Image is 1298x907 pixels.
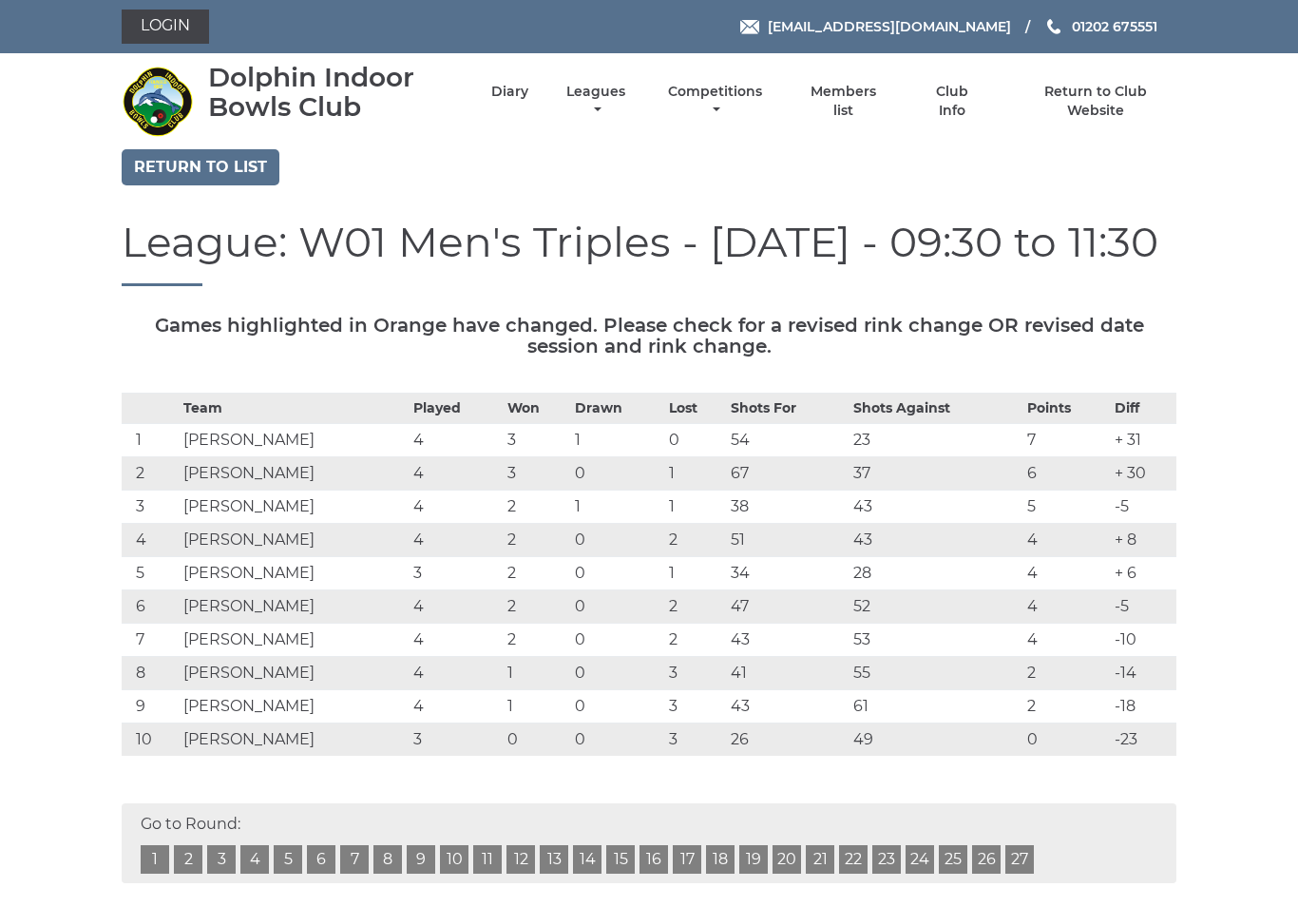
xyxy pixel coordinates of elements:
td: 0 [570,657,663,690]
td: -5 [1110,590,1176,624]
td: [PERSON_NAME] [179,690,409,724]
td: 55 [849,657,1022,690]
a: 19 [739,845,768,874]
td: 2 [664,624,726,657]
a: 8 [373,845,402,874]
td: 0 [570,724,663,757]
td: [PERSON_NAME] [179,424,409,457]
td: -14 [1110,657,1176,690]
td: + 8 [1110,524,1176,557]
td: 2 [503,590,571,624]
h5: Games highlighted in Orange have changed. Please check for a revised rink change OR revised date ... [122,315,1176,357]
td: 7 [1022,424,1110,457]
td: 3 [664,657,726,690]
td: [PERSON_NAME] [179,724,409,757]
td: 43 [726,624,849,657]
a: 1 [141,845,169,874]
td: 2 [503,557,571,590]
td: 3 [664,724,726,757]
td: [PERSON_NAME] [179,624,409,657]
th: Played [409,394,502,424]
a: 5 [274,845,302,874]
a: 3 [207,845,236,874]
td: 4 [409,424,502,457]
a: Email [EMAIL_ADDRESS][DOMAIN_NAME] [740,16,1011,37]
td: 2 [122,457,179,491]
td: 1 [570,424,663,457]
td: 4 [409,457,502,491]
td: 67 [726,457,849,491]
h1: League: W01 Men's Triples - [DATE] - 09:30 to 11:30 [122,219,1176,286]
td: 4 [1022,624,1110,657]
td: 41 [726,657,849,690]
td: 3 [409,557,502,590]
td: 0 [570,457,663,491]
td: 3 [664,690,726,724]
td: + 31 [1110,424,1176,457]
td: 1 [664,457,726,491]
a: 10 [440,845,468,874]
span: [EMAIL_ADDRESS][DOMAIN_NAME] [768,18,1011,35]
td: 2 [664,524,726,557]
td: 54 [726,424,849,457]
a: 7 [340,845,369,874]
td: 2 [503,491,571,524]
td: 43 [849,491,1022,524]
td: 4 [409,624,502,657]
td: 7 [122,624,179,657]
td: + 30 [1110,457,1176,491]
td: 3 [122,491,179,524]
td: 43 [849,524,1022,557]
td: 37 [849,457,1022,491]
td: 0 [570,590,663,624]
td: 34 [726,557,849,590]
a: 27 [1005,845,1034,874]
div: Dolphin Indoor Bowls Club [208,63,458,122]
td: 3 [503,424,571,457]
td: 4 [409,524,502,557]
a: 4 [240,845,269,874]
a: 25 [939,845,967,874]
td: 0 [570,624,663,657]
div: Go to Round: [122,803,1176,883]
td: 26 [726,724,849,757]
td: 5 [122,557,179,590]
img: Email [740,20,759,34]
td: 8 [122,657,179,690]
a: 2 [174,845,202,874]
td: 52 [849,590,1022,624]
td: 3 [409,724,502,757]
td: [PERSON_NAME] [179,524,409,557]
td: 0 [570,557,663,590]
td: 9 [122,690,179,724]
td: 2 [503,624,571,657]
td: 23 [849,424,1022,457]
th: Lost [664,394,726,424]
td: 1 [570,491,663,524]
td: 0 [1022,724,1110,757]
td: 2 [503,524,571,557]
a: 18 [706,845,735,874]
td: 28 [849,557,1022,590]
td: 47 [726,590,849,624]
td: 4 [1022,557,1110,590]
th: Team [179,394,409,424]
a: 9 [407,845,435,874]
td: [PERSON_NAME] [179,557,409,590]
a: 23 [872,845,901,874]
td: + 6 [1110,557,1176,590]
td: -18 [1110,690,1176,724]
td: 51 [726,524,849,557]
td: [PERSON_NAME] [179,491,409,524]
a: 17 [673,845,701,874]
td: 1 [503,657,571,690]
a: 16 [639,845,668,874]
a: 12 [506,845,535,874]
th: Shots Against [849,394,1022,424]
th: Won [503,394,571,424]
td: 10 [122,724,179,757]
td: 43 [726,690,849,724]
td: 1 [122,424,179,457]
td: 4 [409,690,502,724]
td: 4 [409,657,502,690]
